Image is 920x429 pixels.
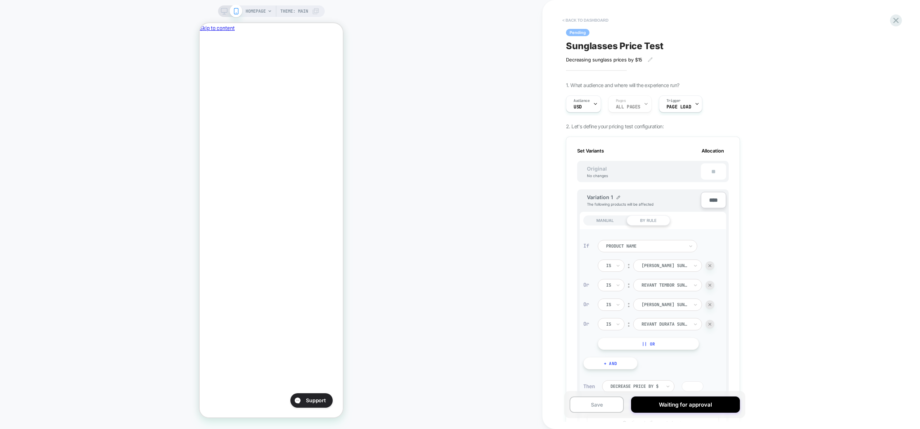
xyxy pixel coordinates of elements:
div: ︰ [625,261,632,271]
span: Set Variants [577,148,604,154]
div: Or [583,282,589,288]
span: HOMEPAGE [246,5,266,17]
button: Waiting for approval [631,396,740,413]
span: 1. What audience and where will the experience run? [566,82,679,88]
span: The following products will be affected [587,202,653,206]
button: || Or [598,338,699,350]
span: Allocation [702,148,724,154]
iframe: Gorgias live chat messenger [87,368,136,387]
button: < back to dashboard [559,14,612,26]
img: end [708,303,711,306]
img: edit [617,196,620,199]
div: ︰ [625,280,632,290]
div: ︰ [625,319,632,329]
div: Then [583,383,595,390]
img: end [708,264,711,267]
div: ︰ [625,300,632,310]
img: end [708,284,711,287]
span: Audience [574,98,590,103]
span: 2. Let's define your pricing test configuration: [566,123,664,129]
span: Theme: MAIN [280,5,308,17]
div: Or [583,301,589,308]
div: Or [583,321,589,327]
span: USD [574,104,582,110]
div: No changes [580,173,615,178]
button: Save [570,396,624,413]
span: Page Load [666,104,691,110]
span: Original [580,166,614,172]
span: Trigger [666,98,681,103]
button: + And [583,357,638,369]
span: Pending [566,29,589,36]
span: Variation 1 [587,194,613,200]
img: end [708,323,711,326]
div: If [583,243,591,249]
div: Decrease Price by $ [610,383,661,389]
span: Sunglasses Price Test [566,40,664,51]
div: BY RULE [627,215,670,226]
span: Decreasing sunglass prices by $15 [566,57,642,63]
div: MANUAL [583,215,627,226]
